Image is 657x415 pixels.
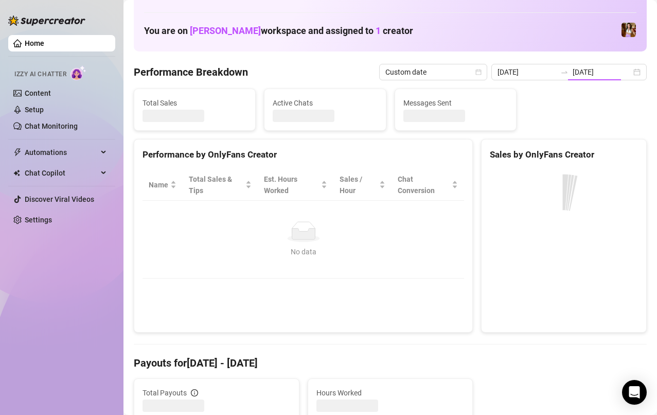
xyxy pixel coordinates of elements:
[385,64,481,80] span: Custom date
[376,25,381,36] span: 1
[189,174,243,196] span: Total Sales & Tips
[25,122,78,130] a: Chat Monitoring
[340,174,377,196] span: Sales / Hour
[622,23,636,37] img: Elena
[560,68,569,76] span: swap-right
[25,216,52,224] a: Settings
[25,144,98,161] span: Automations
[560,68,569,76] span: to
[134,356,647,370] h4: Payouts for [DATE] - [DATE]
[25,89,51,97] a: Content
[475,69,482,75] span: calendar
[143,97,247,109] span: Total Sales
[25,165,98,181] span: Chat Copilot
[264,174,319,196] div: Est. Hours Worked
[13,169,20,177] img: Chat Copilot
[144,25,413,37] h1: You are on workspace and assigned to creator
[143,148,464,162] div: Performance by OnlyFans Creator
[25,39,44,47] a: Home
[13,148,22,157] span: thunderbolt
[153,246,454,257] div: No data
[25,106,44,114] a: Setup
[403,97,508,109] span: Messages Sent
[333,169,392,201] th: Sales / Hour
[14,70,66,79] span: Izzy AI Chatter
[8,15,85,26] img: logo-BBDzfeDw.svg
[273,97,377,109] span: Active Chats
[392,169,464,201] th: Chat Conversion
[134,65,248,79] h4: Performance Breakdown
[490,148,638,162] div: Sales by OnlyFans Creator
[25,195,94,203] a: Discover Viral Videos
[183,169,258,201] th: Total Sales & Tips
[398,174,450,196] span: Chat Conversion
[316,387,465,399] span: Hours Worked
[149,179,168,191] span: Name
[190,25,261,36] span: [PERSON_NAME]
[622,380,647,405] div: Open Intercom Messenger
[191,389,198,396] span: info-circle
[143,169,183,201] th: Name
[498,66,556,78] input: Start date
[70,65,86,80] img: AI Chatter
[143,387,187,399] span: Total Payouts
[573,66,631,78] input: End date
